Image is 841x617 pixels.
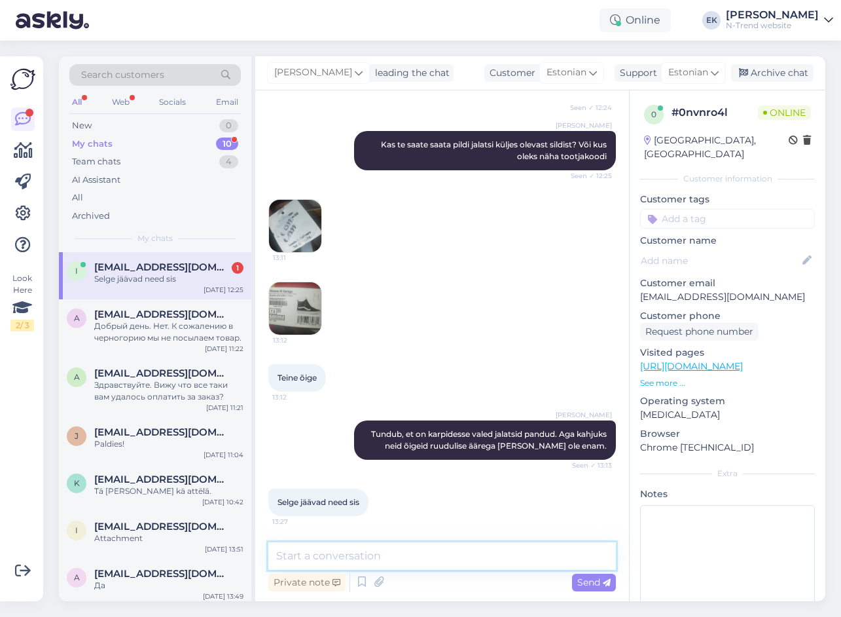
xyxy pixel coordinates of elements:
div: [DATE] 11:22 [205,344,243,354]
span: ivan0526@inbox.lv [94,521,230,533]
div: Request phone number [640,323,759,341]
div: Customer information [640,173,815,185]
p: [EMAIL_ADDRESS][DOMAIN_NAME] [640,290,815,304]
span: Kas te saate saata pildi jalatsi küljes olevast sildist? Või kus oleks näha tootjakoodi [381,140,609,161]
span: [PERSON_NAME] [556,121,612,130]
div: 4 [219,155,238,168]
div: Selge jäävad need sis [94,273,243,285]
span: [PERSON_NAME] [556,410,612,420]
span: a.nedilko@meta.ua [94,568,230,580]
div: Attachment [94,533,243,544]
div: EK [702,11,721,29]
span: Teine õige [277,373,317,383]
span: 13:27 [272,517,321,527]
p: See more ... [640,377,815,389]
span: [PERSON_NAME] [274,65,352,80]
a: [PERSON_NAME]N-Trend website [726,10,833,31]
div: Online [599,9,671,32]
span: My chats [137,233,173,244]
span: Seen ✓ 12:24 [563,103,612,113]
p: Notes [640,487,815,501]
div: New [72,119,92,132]
span: a [74,313,80,323]
span: Selge jäävad need sis [277,497,359,507]
p: Visited pages [640,346,815,360]
a: [URL][DOMAIN_NAME] [640,360,743,372]
p: Customer phone [640,309,815,323]
div: Archive chat [731,64,814,82]
div: Extra [640,468,815,479]
div: [DATE] 11:21 [206,403,243,413]
div: [DATE] 13:49 [203,591,243,601]
p: Operating system [640,394,815,408]
span: 0 [651,109,656,119]
span: Online [758,105,811,120]
span: Seen ✓ 13:13 [563,460,612,470]
div: Team chats [72,155,120,168]
div: [PERSON_NAME] [726,10,819,20]
span: i [75,525,78,535]
div: [DATE] 12:25 [204,285,243,295]
span: Estonian [668,65,708,80]
div: leading the chat [370,66,450,80]
div: 10 [216,138,238,151]
div: Здравствуйте. Вижу что все таки вам удалось оплатить за заказ? [94,379,243,403]
span: Estonian [546,65,586,80]
div: AI Assistant [72,174,120,187]
div: # 0nvnro4l [671,105,758,121]
div: Добрый день. Нет. К сожалению в черногорию мы не посылаем товар. [94,320,243,344]
div: Email [213,94,241,111]
span: indrek.luigujoe@gmail.com [94,261,230,273]
span: Seen ✓ 12:25 [563,171,612,181]
span: k [74,478,80,488]
img: Askly Logo [10,67,35,92]
span: annakononchuk29@gmail.com [94,308,230,320]
div: Да [94,580,243,591]
div: Web [109,94,132,111]
div: [GEOGRAPHIC_DATA], [GEOGRAPHIC_DATA] [644,134,789,161]
p: [MEDICAL_DATA] [640,408,815,422]
input: Add name [641,253,800,268]
span: 13:12 [272,392,321,402]
p: Customer name [640,234,815,248]
span: a [74,572,80,582]
img: Attachment [269,282,321,335]
div: All [72,191,83,204]
span: Search customers [81,68,164,82]
div: 0 [219,119,238,132]
p: Customer email [640,276,815,290]
span: Send [577,576,611,588]
div: Customer [484,66,535,80]
div: [DATE] 10:42 [202,497,243,507]
span: altynay.iskakova99@gmail.com [94,367,230,379]
span: i [75,266,78,276]
input: Add a tag [640,209,815,229]
div: 2 / 3 [10,320,34,331]
div: [DATE] 11:04 [204,450,243,460]
span: a [74,372,80,382]
p: Customer tags [640,193,815,206]
div: My chats [72,138,113,151]
p: Chrome [TECHNICAL_ID] [640,441,815,455]
img: Attachment [269,200,321,252]
div: 1 [232,262,243,274]
div: All [69,94,84,111]
div: Tā [PERSON_NAME] kā attēlā. [94,485,243,497]
span: kiicha13@inbox.lv [94,474,230,485]
div: Socials [156,94,188,111]
p: Browser [640,427,815,441]
div: [DATE] 13:51 [205,544,243,554]
span: 13:11 [273,253,322,263]
div: Private note [268,574,346,591]
span: 13:12 [273,335,322,345]
div: N-Trend website [726,20,819,31]
div: Paldies! [94,438,243,450]
span: janastepane@gmail.com [94,426,230,438]
span: Tundub, et on karpidesse valed jalatsid pandud. Aga kahjuks neid õigeid ruudulise äärega [PERSON_... [371,429,609,451]
div: Look Here [10,272,34,331]
span: j [75,431,79,441]
div: Support [615,66,657,80]
div: Archived [72,210,110,223]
